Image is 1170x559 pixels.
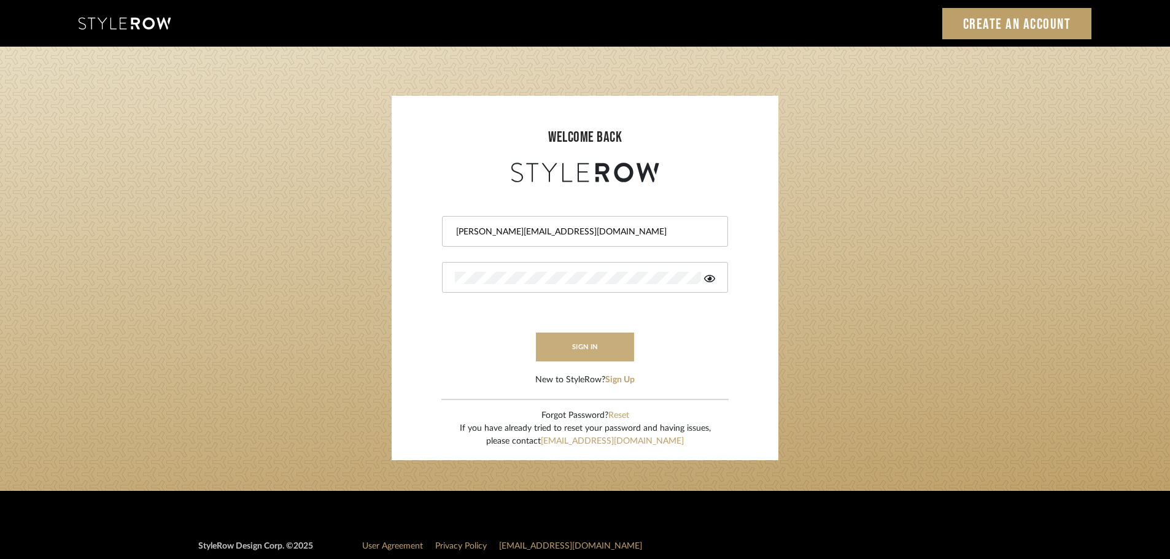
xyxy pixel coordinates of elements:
[942,8,1092,39] a: Create an Account
[608,409,629,422] button: Reset
[362,542,423,550] a: User Agreement
[535,374,635,387] div: New to StyleRow?
[404,126,766,148] div: welcome back
[435,542,487,550] a: Privacy Policy
[499,542,642,550] a: [EMAIL_ADDRESS][DOMAIN_NAME]
[460,422,711,448] div: If you have already tried to reset your password and having issues, please contact
[536,333,634,361] button: sign in
[605,374,635,387] button: Sign Up
[455,226,712,238] input: Email Address
[541,437,684,445] a: [EMAIL_ADDRESS][DOMAIN_NAME]
[460,409,711,422] div: Forgot Password?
